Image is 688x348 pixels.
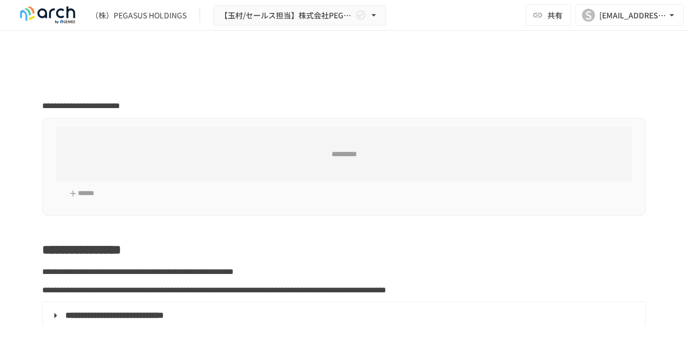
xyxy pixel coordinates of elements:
button: 共有 [526,4,571,26]
div: S [582,9,595,22]
span: 【玉村/セールス担当】株式会社PEGASUS HOLDINGS様_初期設定サポート [220,9,353,22]
div: [EMAIL_ADDRESS][DOMAIN_NAME] [599,9,666,22]
span: 共有 [547,9,563,21]
div: （株）PEGASUS HOLDINGS [91,10,187,21]
button: S[EMAIL_ADDRESS][DOMAIN_NAME] [575,4,684,26]
button: 【玉村/セールス担当】株式会社PEGASUS HOLDINGS様_初期設定サポート [213,5,386,26]
img: logo-default@2x-9cf2c760.svg [13,6,82,24]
